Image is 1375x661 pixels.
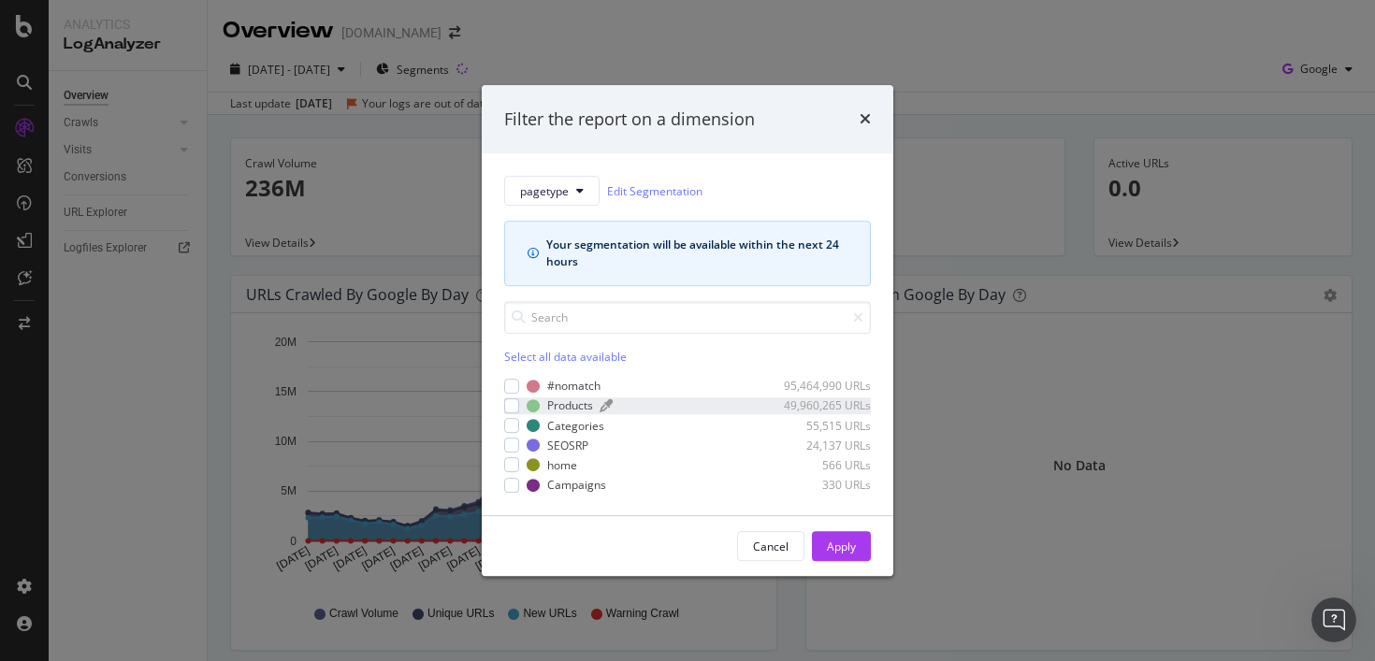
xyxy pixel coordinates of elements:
div: #nomatch [547,379,601,395]
div: Filter the report on a dimension [504,108,755,132]
div: Alexander avatarMeghan avatarJessica avatarHelloBotify•1m ago [20,280,355,349]
button: pagetype [504,176,600,206]
div: 49,960,265 URLs [779,398,871,414]
button: Messages [124,489,249,564]
div: 330 URLs [779,477,871,493]
span: Home [41,536,83,549]
div: 24,137 URLs [779,438,871,453]
div: • 1m ago [121,314,178,334]
div: Recent messageAlexander avatarMeghan avatarJessica avatarHelloBotify•1m ago [19,251,355,350]
img: Meghan avatar [36,312,58,335]
img: Profile image for Jessica [200,30,238,67]
span: Help [297,536,326,549]
span: Hello [79,296,112,311]
img: logo [37,36,125,65]
div: Campaigns [547,477,606,493]
p: How can we help? [37,196,337,228]
p: Hello [PERSON_NAME]. [37,133,337,196]
div: 566 URLs [779,457,871,473]
button: Search for help [27,448,347,485]
iframe: Intercom live chat [1311,597,1356,642]
span: Messages [155,536,220,549]
div: home [547,457,577,473]
input: Search [504,301,871,334]
button: Help [250,489,374,564]
a: Edit Segmentation [607,181,702,201]
button: Cancel [737,531,804,561]
img: Profile image for Meghan [236,30,273,67]
div: 55,515 URLs [779,418,871,434]
div: times [860,108,871,132]
div: Your segmentation will be available within the next 24 hours [546,237,847,270]
span: Search for help [38,457,152,477]
button: Apply [812,531,871,561]
div: Ask a question [38,375,313,395]
div: Botify [79,314,117,334]
div: Cancel [753,539,789,554]
div: Select all data available [504,349,871,365]
div: modal [482,85,893,577]
div: SEOSRP [547,438,588,453]
span: pagetype [520,183,569,199]
div: Recent message [38,267,336,287]
div: Ask a questionAI Agent and team can help [19,359,355,430]
img: Jessica avatar [51,312,74,335]
div: Close [322,30,355,64]
div: Apply [827,539,856,554]
img: Alexander avatar [44,297,66,320]
div: 95,464,990 URLs [779,379,871,395]
img: Profile image for Alexander [271,30,309,67]
div: AI Agent and team can help [38,395,313,414]
div: info banner [504,221,871,286]
div: Categories [547,418,604,434]
div: Products [547,398,593,414]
